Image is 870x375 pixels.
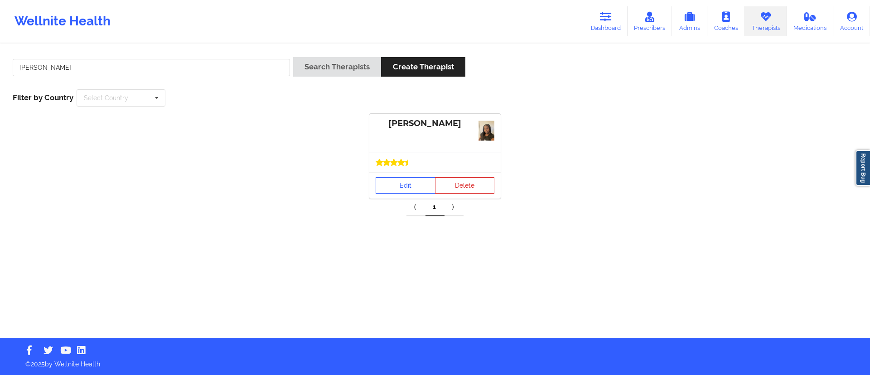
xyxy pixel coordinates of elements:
a: Account [833,6,870,36]
span: Filter by Country [13,93,73,102]
a: Admins [672,6,707,36]
a: Next item [445,198,464,216]
button: Search Therapists [293,57,381,77]
a: Previous item [406,198,425,216]
input: Search Keywords [13,59,290,76]
a: Edit [376,177,435,194]
a: Prescribers [628,6,672,36]
p: © 2025 by Wellnite Health [19,353,851,369]
a: Medications [787,6,834,36]
a: Report Bug [855,150,870,186]
img: da805b33-fbf8-4a4c-bacc-e8e151b71effMarcia_Picture_Wellnite.jpeg [478,120,494,141]
div: Pagination Navigation [406,198,464,216]
button: Create Therapist [381,57,465,77]
div: [PERSON_NAME] [376,118,494,129]
button: Delete [435,177,495,194]
div: Select Country [84,95,128,101]
a: Therapists [745,6,787,36]
a: Dashboard [584,6,628,36]
a: 1 [425,198,445,216]
a: Coaches [707,6,745,36]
